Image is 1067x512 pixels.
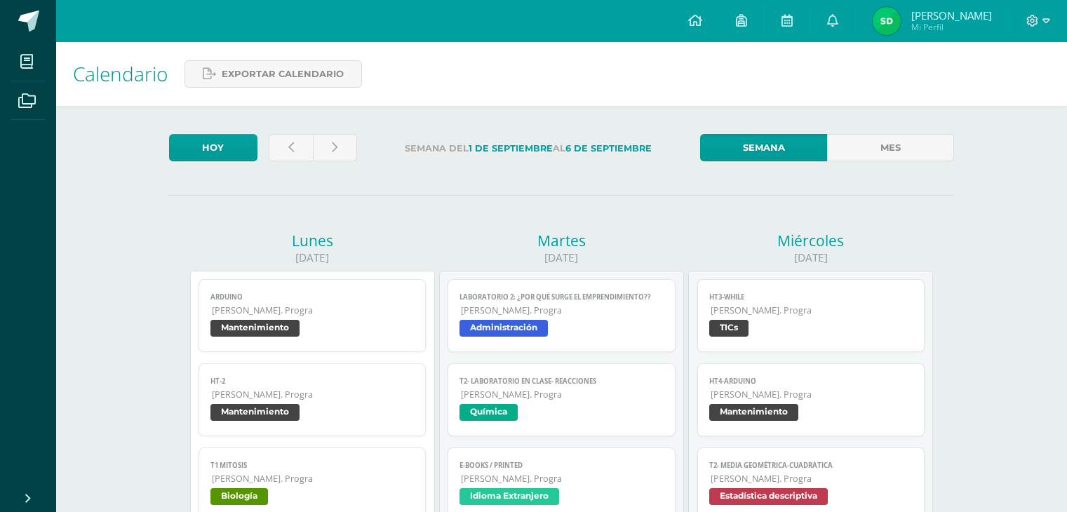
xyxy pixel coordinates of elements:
span: E-Books / Printed [459,461,664,470]
span: [PERSON_NAME] [911,8,992,22]
a: LABORATORIO 2: ¿Por qué surge el emprendimiento??[PERSON_NAME]. PrograAdministración [448,279,676,352]
span: [PERSON_NAME]. Progra [711,389,913,400]
div: [DATE] [439,250,684,265]
span: Mi Perfil [911,21,992,33]
a: T2- Laboratorio en clase- reacciones[PERSON_NAME]. PrograQuímica [448,363,676,436]
span: LABORATORIO 2: ¿Por qué surge el emprendimiento?? [459,292,664,302]
label: Semana del al [368,134,689,163]
a: Mes [827,134,954,161]
span: Biología [210,488,268,505]
div: [DATE] [688,250,933,265]
span: HT-2 [210,377,415,386]
a: Hoy [169,134,257,161]
span: HT3-While [709,292,913,302]
span: [PERSON_NAME]. Progra [212,389,415,400]
span: TICs [709,320,749,337]
a: HT3-While[PERSON_NAME]. PrograTICs [697,279,925,352]
span: Mantenimiento [709,404,798,421]
span: Calendario [73,60,168,87]
span: Administración [459,320,548,337]
a: Semana [700,134,827,161]
span: Exportar calendario [222,61,344,87]
a: Exportar calendario [184,60,362,88]
span: Arduino [210,292,415,302]
span: [PERSON_NAME]. Progra [212,473,415,485]
span: T1 Mitosis [210,461,415,470]
span: [PERSON_NAME]. Progra [461,473,664,485]
span: Mantenimiento [210,404,300,421]
span: Idioma Extranjero [459,488,559,505]
a: HT-2[PERSON_NAME]. PrograMantenimiento [199,363,427,436]
span: T2- Media Geométrica-Cuadrática [709,461,913,470]
span: [PERSON_NAME]. Progra [461,304,664,316]
span: T2- Laboratorio en clase- reacciones [459,377,664,386]
span: Estadística descriptiva [709,488,828,505]
img: 324bb892814eceb0f5012498de3a169f.png [873,7,901,35]
strong: 1 de Septiembre [469,143,553,154]
span: Ht4-Arduino [709,377,913,386]
a: Ht4-Arduino[PERSON_NAME]. PrograMantenimiento [697,363,925,436]
strong: 6 de Septiembre [565,143,652,154]
div: Miércoles [688,231,933,250]
span: [PERSON_NAME]. Progra [212,304,415,316]
span: [PERSON_NAME]. Progra [711,473,913,485]
div: Martes [439,231,684,250]
a: Arduino[PERSON_NAME]. PrograMantenimiento [199,279,427,352]
div: [DATE] [190,250,435,265]
span: Mantenimiento [210,320,300,337]
span: [PERSON_NAME]. Progra [461,389,664,400]
span: [PERSON_NAME]. Progra [711,304,913,316]
div: Lunes [190,231,435,250]
span: Química [459,404,518,421]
